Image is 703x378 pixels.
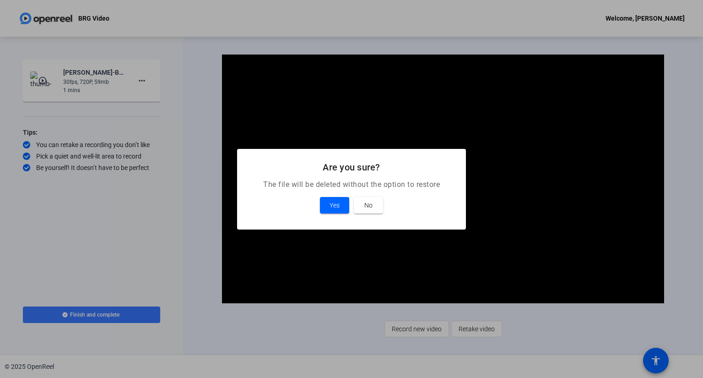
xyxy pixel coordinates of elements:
[248,179,455,190] p: The file will be deleted without the option to restore
[330,200,340,211] span: Yes
[354,197,383,214] button: No
[364,200,373,211] span: No
[320,197,349,214] button: Yes
[248,160,455,175] h2: Are you sure?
